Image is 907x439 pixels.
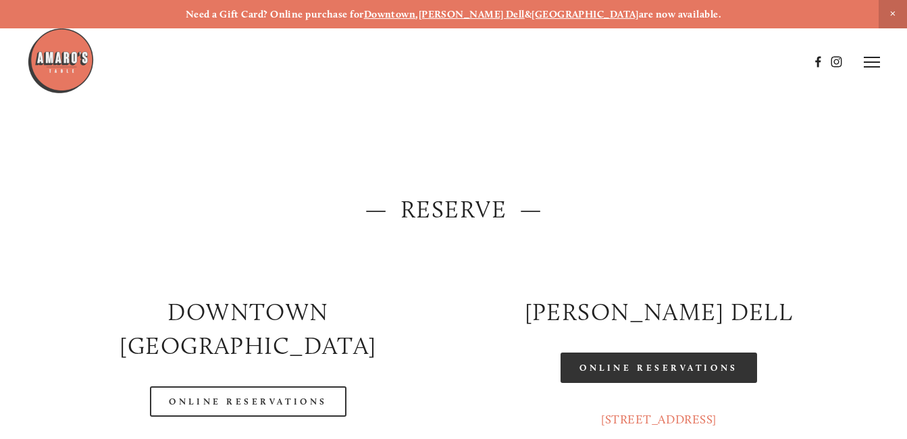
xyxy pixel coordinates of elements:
[27,27,95,95] img: Amaro's Table
[150,386,346,417] a: Online Reservations
[532,8,639,20] a: [GEOGRAPHIC_DATA]
[55,296,442,363] h2: Downtown [GEOGRAPHIC_DATA]
[415,8,418,20] strong: ,
[601,412,717,427] a: [STREET_ADDRESS]
[186,8,364,20] strong: Need a Gift Card? Online purchase for
[364,8,416,20] a: Downtown
[639,8,721,20] strong: are now available.
[525,8,532,20] strong: &
[561,353,756,383] a: Online Reservations
[465,296,853,330] h2: [PERSON_NAME] DELL
[55,193,853,227] h2: — Reserve —
[419,8,525,20] a: [PERSON_NAME] Dell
